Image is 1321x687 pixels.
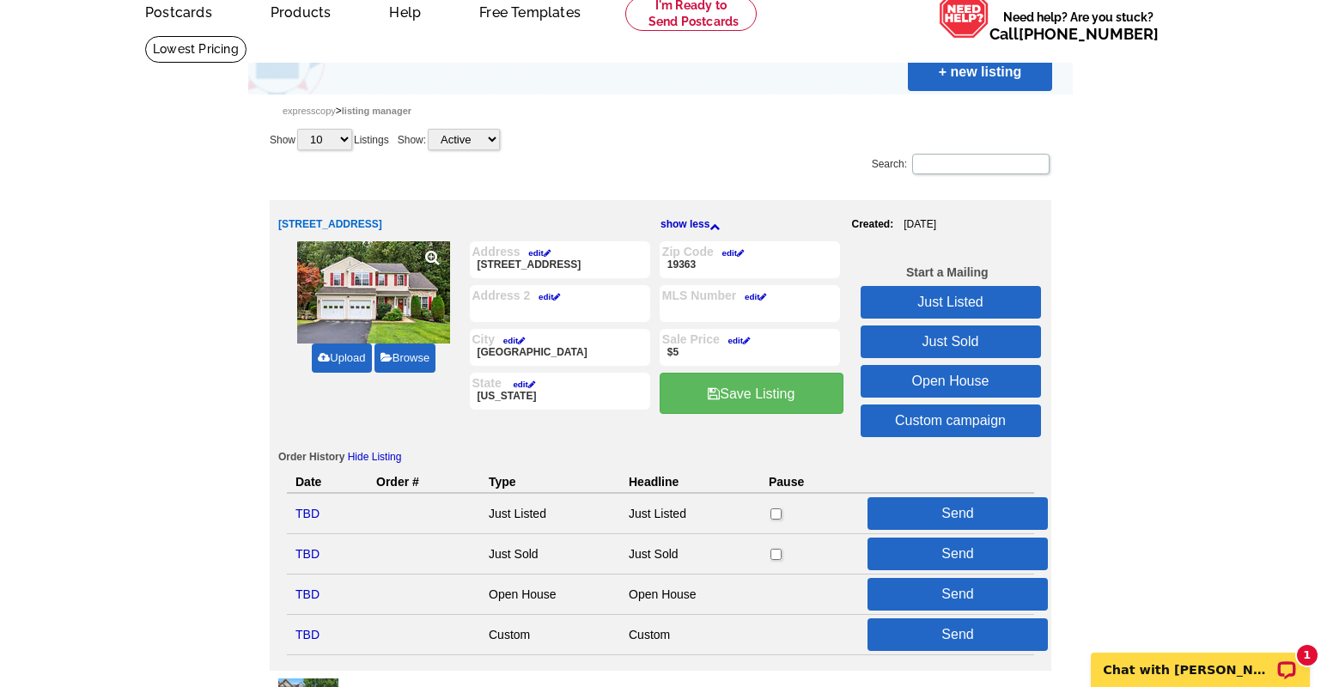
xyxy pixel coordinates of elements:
td: Custom [480,615,620,655]
td: Open House [480,575,620,615]
span: [STREET_ADDRESS] [278,218,382,230]
a: TBD [295,507,320,520]
button: Send [867,497,1048,530]
span: Call [989,25,1159,43]
label: State [472,376,648,390]
a: + new listing [908,53,1052,91]
button: Send [867,618,1048,651]
a: Upload [312,343,371,373]
button: Send [867,538,1048,570]
p: $5 [662,346,837,363]
a: Custom campaign [861,404,1041,437]
p: [GEOGRAPHIC_DATA] [472,346,648,363]
label: City [472,332,648,346]
p: 19363 [662,258,837,276]
a: Just Sold [861,325,1041,358]
a: edit [505,380,535,389]
span: [DATE] [893,218,936,230]
a: edit [520,248,551,258]
a: Browse [374,343,435,373]
div: > [248,94,1073,127]
a: TBD [295,587,320,601]
th: Type [480,471,620,494]
span: Need help? Are you stuck? [989,9,1167,43]
a: show less [660,207,852,241]
label: Address [472,245,648,258]
td: Just Sold [480,534,620,575]
td: Custom [620,615,760,655]
span: Listing Manager [342,106,411,116]
input: Search: [912,154,1050,174]
p: [STREET_ADDRESS] [472,258,648,276]
label: Address 2 [472,289,648,302]
label: Zip Code [662,245,837,258]
a: edit [736,292,766,301]
span: Order History [278,451,344,463]
a: edit [720,336,750,345]
iframe: LiveChat chat widget [1080,633,1321,687]
h3: Start a Mailing [906,264,989,280]
a: Hide Listing [348,451,402,463]
label: Sale Price [662,332,837,346]
strong: Created: [852,218,894,230]
a: edit [530,292,560,301]
td: Open House [620,575,760,615]
a: TBD [295,628,320,641]
a: Open House [861,365,1041,398]
p: [US_STATE] [472,390,648,407]
th: Headline [620,471,760,494]
p: Show: [398,127,502,152]
label: Show Listings [270,127,389,152]
img: thumb-68e7e910e4d9e.jpg [297,241,450,343]
a: edit [495,336,525,345]
th: Pause [760,471,859,494]
label: Search: [872,152,1051,176]
a: Just Listed [861,286,1041,319]
td: Just Listed [480,494,620,534]
th: Order # [368,471,480,494]
label: MLS Number [662,289,837,302]
a: edit [714,248,744,258]
a: [PHONE_NUMBER] [1019,25,1159,43]
button: Send [867,578,1048,611]
td: Just Listed [620,494,760,534]
td: Just Sold [620,534,760,575]
a: Save Listing [660,373,843,414]
a: TBD [295,547,320,561]
a: Expresscopy [283,106,336,116]
select: ShowListings [297,129,352,150]
th: Date [287,471,368,494]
